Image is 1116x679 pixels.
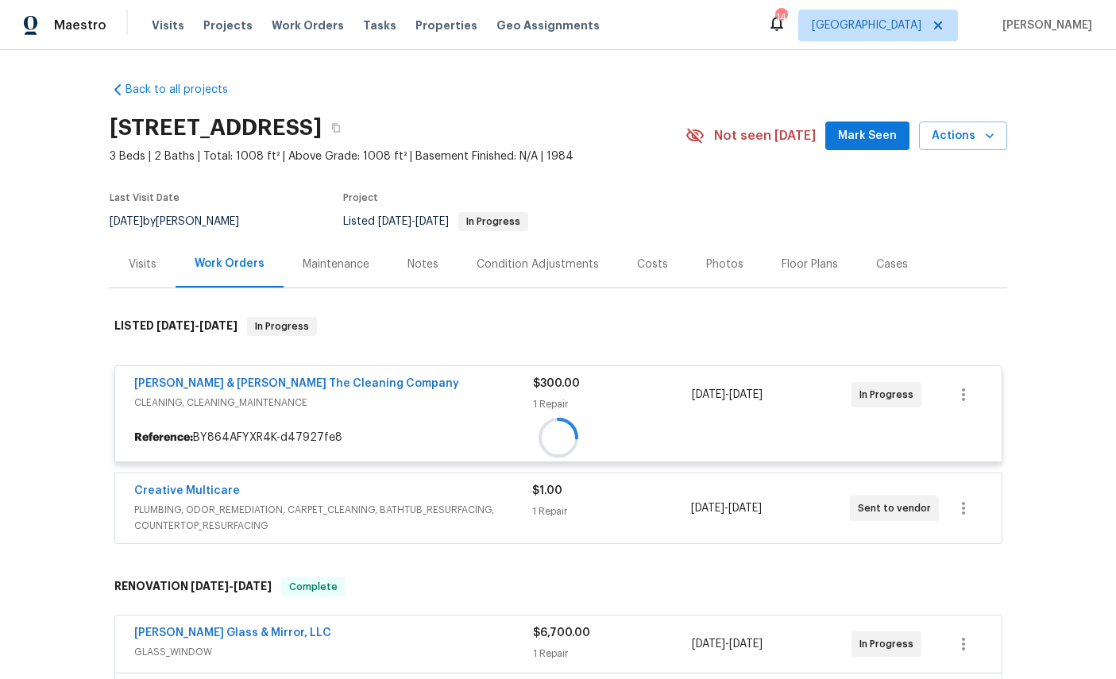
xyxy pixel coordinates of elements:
span: Tasks [363,20,396,31]
span: Last Visit Date [110,193,180,203]
div: Visits [129,257,156,272]
div: Condition Adjustments [477,257,599,272]
div: Floor Plans [782,257,838,272]
span: - [691,500,762,516]
span: $1.00 [532,485,562,496]
span: [DATE] [728,503,762,514]
span: Properties [415,17,477,33]
span: [DATE] [692,638,725,650]
div: RENOVATION [DATE]-[DATE]Complete [110,561,1007,612]
span: Not seen [DATE] [714,128,816,144]
a: Creative Multicare [134,485,240,496]
span: PLUMBING, ODOR_REMEDIATION, CARPET_CLEANING, BATHTUB_RESURFACING, COUNTERTOP_RESURFACING [134,502,532,534]
span: $300.00 [533,378,580,389]
span: [DATE] [199,320,237,331]
span: $6,700.00 [533,627,590,638]
span: [DATE] [378,216,411,227]
span: [DATE] [110,216,143,227]
span: [DATE] [729,638,763,650]
span: In Progress [460,217,527,226]
span: [DATE] [729,389,763,400]
div: 1 Repair [532,503,691,519]
span: [DATE] [691,503,724,514]
span: - [378,216,449,227]
a: [PERSON_NAME] Glass & Mirror, LLC [134,627,331,638]
span: [DATE] [234,581,272,592]
button: Mark Seen [825,122,909,151]
span: - [191,581,272,592]
div: 14 [775,10,786,25]
span: Work Orders [272,17,344,33]
span: CLEANING, CLEANING_MAINTENANCE [134,395,533,411]
span: Project [343,193,378,203]
span: [DATE] [156,320,195,331]
span: [DATE] [191,581,229,592]
span: - [156,320,237,331]
span: GLASS_WINDOW [134,644,533,660]
span: [PERSON_NAME] [996,17,1092,33]
div: Photos [706,257,743,272]
span: [GEOGRAPHIC_DATA] [812,17,921,33]
span: Mark Seen [838,126,897,146]
span: Maestro [54,17,106,33]
span: [DATE] [415,216,449,227]
div: Work Orders [195,256,265,272]
a: [PERSON_NAME] & [PERSON_NAME] The Cleaning Company [134,378,459,389]
div: by [PERSON_NAME] [110,212,258,231]
div: LISTED [DATE]-[DATE]In Progress [110,301,1007,352]
h2: [STREET_ADDRESS] [110,120,322,136]
span: Sent to vendor [858,500,937,516]
span: 3 Beds | 2 Baths | Total: 1008 ft² | Above Grade: 1008 ft² | Basement Finished: N/A | 1984 [110,149,685,164]
span: Listed [343,216,528,227]
div: Notes [407,257,438,272]
div: Cases [876,257,908,272]
span: - [692,387,763,403]
span: In Progress [249,318,315,334]
span: Actions [932,126,994,146]
a: Back to all projects [110,82,262,98]
button: Copy Address [322,114,350,142]
span: In Progress [859,636,920,652]
button: Actions [919,122,1007,151]
h6: RENOVATION [114,577,272,596]
div: Costs [637,257,668,272]
span: Projects [203,17,253,33]
span: Visits [152,17,184,33]
h6: LISTED [114,317,237,336]
div: 1 Repair [533,646,693,662]
span: In Progress [859,387,920,403]
span: [DATE] [692,389,725,400]
div: 1 Repair [533,396,693,412]
div: Maintenance [303,257,369,272]
span: Complete [283,579,344,595]
span: - [692,636,763,652]
span: Geo Assignments [496,17,600,33]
